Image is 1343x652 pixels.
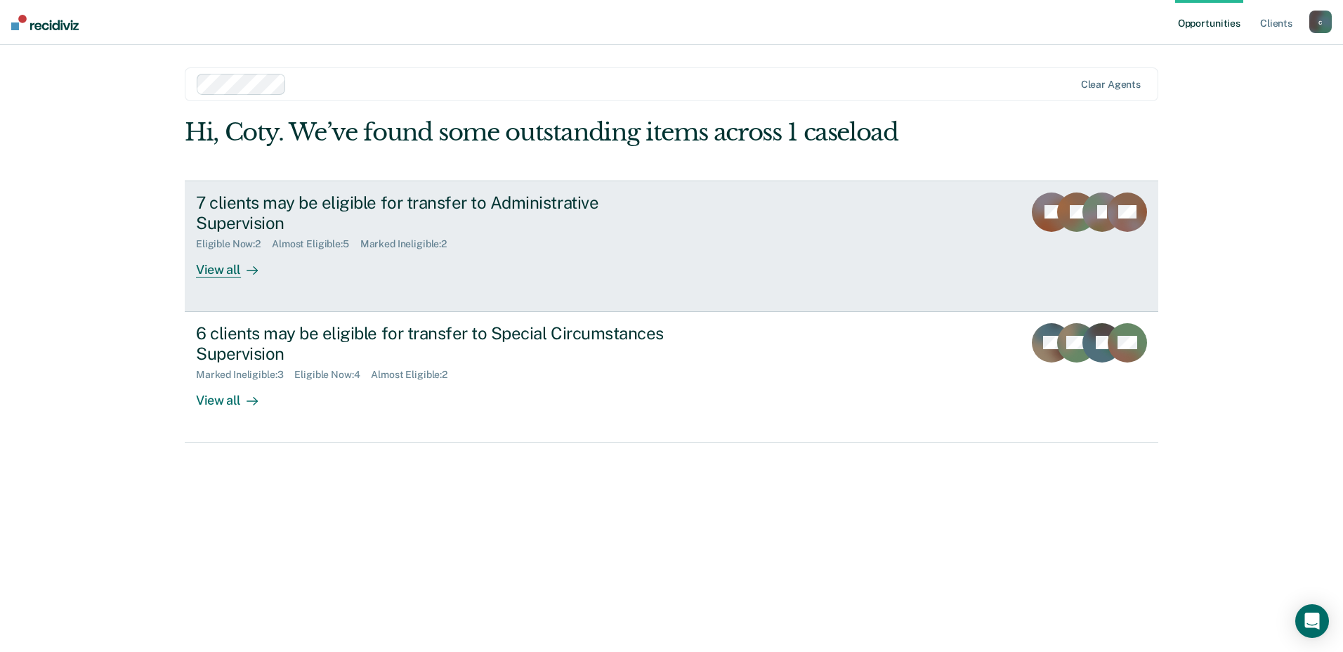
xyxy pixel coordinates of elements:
div: Eligible Now : 4 [294,369,371,381]
a: 7 clients may be eligible for transfer to Administrative SupervisionEligible Now:2Almost Eligible... [185,181,1158,312]
div: View all [196,250,275,278]
div: 6 clients may be eligible for transfer to Special Circumstances Supervision [196,323,689,364]
div: Almost Eligible : 5 [272,238,360,250]
div: Almost Eligible : 2 [371,369,459,381]
div: Hi, Coty. We’ve found some outstanding items across 1 caseload [185,118,964,147]
div: Marked Ineligible : 3 [196,369,294,381]
div: Clear agents [1081,79,1141,91]
div: Eligible Now : 2 [196,238,272,250]
img: Recidiviz [11,15,79,30]
button: c [1309,11,1332,33]
div: 7 clients may be eligible for transfer to Administrative Supervision [196,193,689,233]
div: Open Intercom Messenger [1295,604,1329,638]
a: 6 clients may be eligible for transfer to Special Circumstances SupervisionMarked Ineligible:3Eli... [185,312,1158,443]
div: Marked Ineligible : 2 [360,238,458,250]
div: View all [196,381,275,408]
